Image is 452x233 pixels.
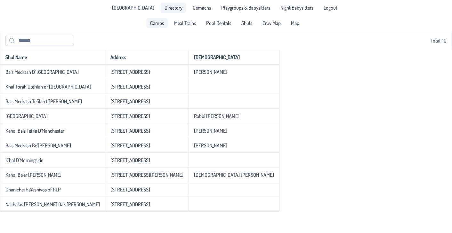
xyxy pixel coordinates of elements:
[110,186,150,193] p-celleditor: [STREET_ADDRESS]
[5,142,71,149] p-celleditor: Bais Medrash Be'[PERSON_NAME]
[174,20,196,26] span: Meal Trains
[5,128,64,134] p-celleditor: Kehal Bais Tefila D'Manchester
[110,69,150,75] p-celleditor: [STREET_ADDRESS]
[189,50,279,65] th: [DEMOGRAPHIC_DATA]
[259,18,285,28] a: Eruv Map
[5,113,48,119] p-celleditor: [GEOGRAPHIC_DATA]
[238,18,256,28] a: Shuls
[280,5,313,10] span: Night Babysitters
[108,3,158,13] li: Pine Lake Park
[287,18,303,28] a: Map
[189,3,215,13] a: Gemachs
[194,128,227,134] p-celleditor: [PERSON_NAME]
[110,98,150,105] p-celleditor: [STREET_ADDRESS]
[194,142,227,149] p-celleditor: [PERSON_NAME]
[206,20,231,26] span: Pool Rentals
[324,5,337,10] span: Logout
[194,172,274,178] p-celleditor: [DEMOGRAPHIC_DATA] [PERSON_NAME]
[5,186,61,193] p-celleditor: Chanichei HaYeshivos of PLP
[193,5,211,10] span: Gemachs
[5,69,79,75] p-celleditor: Bais Medrash D' [GEOGRAPHIC_DATA]
[110,142,150,149] p-celleditor: [STREET_ADDRESS]
[241,20,252,26] span: Shuls
[110,113,150,119] p-celleditor: [STREET_ADDRESS]
[105,50,189,65] th: Address
[112,5,154,10] span: [GEOGRAPHIC_DATA]
[5,201,100,207] p-celleditor: Nachalas [PERSON_NAME] Oak [PERSON_NAME]
[194,113,239,119] p-celleditor: Rabbi [PERSON_NAME]
[194,69,227,75] p-celleditor: [PERSON_NAME]
[110,83,150,90] p-celleditor: [STREET_ADDRESS]
[110,157,150,163] p-celleditor: [STREET_ADDRESS]
[161,3,186,13] a: Directory
[221,5,270,10] span: Playgroups & Babysitters
[110,128,150,134] p-celleditor: [STREET_ADDRESS]
[217,3,274,13] a: Playgroups & Babysitters
[150,20,164,26] span: Camps
[202,18,235,28] a: Pool Rentals
[165,5,182,10] span: Directory
[110,172,183,178] p-celleditor: [STREET_ADDRESS][PERSON_NAME]
[110,201,150,207] p-celleditor: [STREET_ADDRESS]
[277,3,317,13] a: Night Babysitters
[5,35,447,46] div: Total: 10
[146,18,168,28] a: Camps
[5,157,43,163] p-celleditor: K'hal D'Morningside
[108,3,158,13] a: [GEOGRAPHIC_DATA]
[170,18,200,28] a: Meal Trains
[320,3,341,13] li: Logout
[291,20,299,26] span: Map
[262,20,281,26] span: Eruv Map
[5,172,61,178] p-celleditor: Kahal Be'er [PERSON_NAME]
[5,98,82,105] p-celleditor: Bais Medrash Tefilah L'[PERSON_NAME]
[5,83,91,90] p-celleditor: Khal Torah Utefilah of [GEOGRAPHIC_DATA]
